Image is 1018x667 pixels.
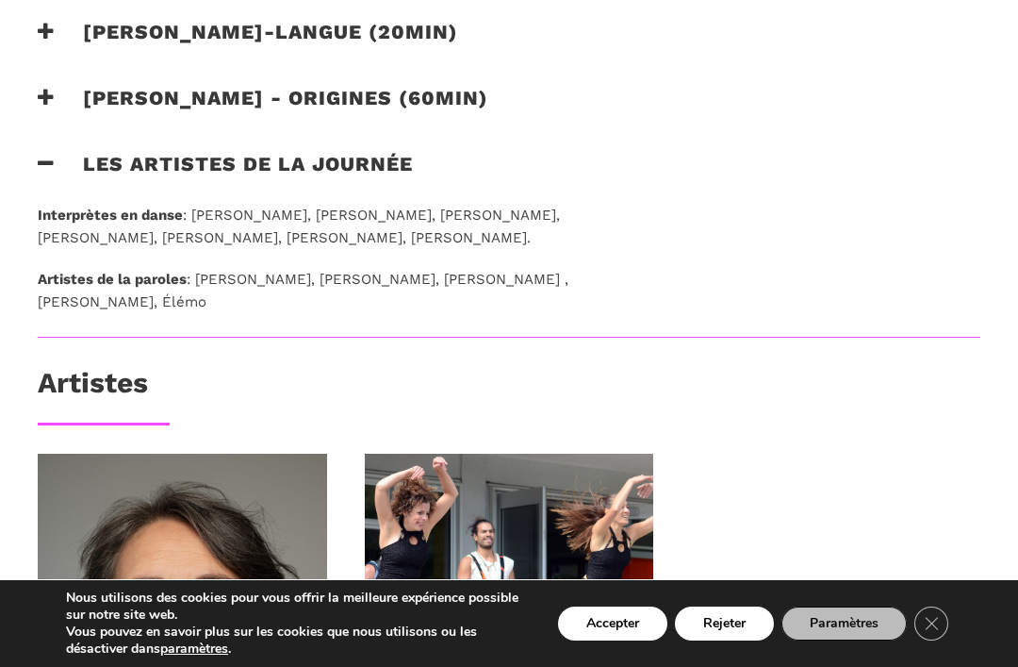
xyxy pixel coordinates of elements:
strong: Interprètes en danse [38,207,183,224]
p: Nous utilisons des cookies pour vous offrir la meilleure expérience possible sur notre site web. [66,590,524,624]
button: Accepter [558,607,667,641]
button: Paramètres [781,607,907,641]
button: Rejeter [675,607,774,641]
h3: Artistes [38,366,148,413]
button: paramètres [160,641,228,658]
strong: Artistes de la paroles [38,271,187,288]
p: : [PERSON_NAME], [PERSON_NAME], [PERSON_NAME] ,[PERSON_NAME], Élémo [38,268,630,313]
button: Close GDPR Cookie Banner [914,607,948,641]
p: : [PERSON_NAME], [PERSON_NAME], [PERSON_NAME], [PERSON_NAME], [PERSON_NAME], [PERSON_NAME], [PERS... [38,204,630,249]
h3: Les artistes de la journée [38,152,413,199]
h3: [PERSON_NAME]-langue (20min) [38,20,458,67]
h3: [PERSON_NAME] - origines (60min) [38,86,488,133]
p: Vous pouvez en savoir plus sur les cookies que nous utilisons ou les désactiver dans . [66,624,524,658]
